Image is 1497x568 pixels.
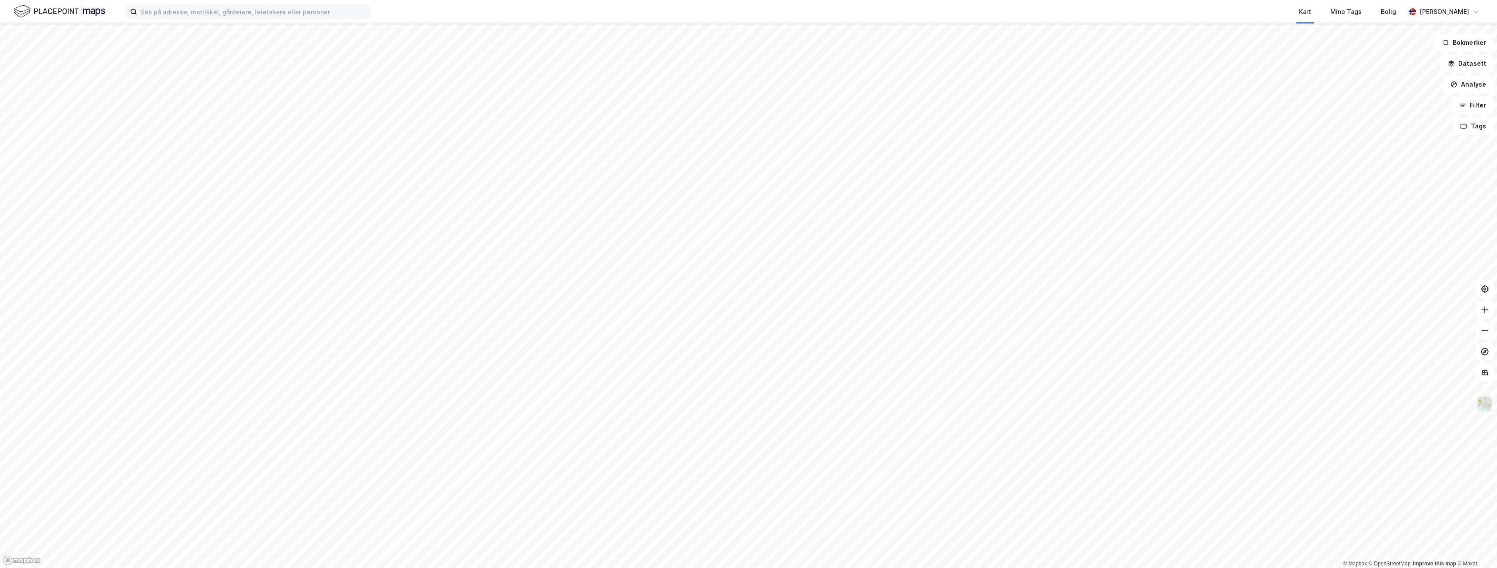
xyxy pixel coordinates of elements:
[1443,76,1494,93] button: Analyse
[1477,396,1493,412] img: Z
[1453,118,1494,135] button: Tags
[1420,7,1469,17] div: [PERSON_NAME]
[137,5,369,18] input: Søk på adresse, matrikkel, gårdeiere, leietakere eller personer
[1453,526,1497,568] iframe: Chat Widget
[1435,34,1494,51] button: Bokmerker
[1440,55,1494,72] button: Datasett
[1453,526,1497,568] div: Kontrollprogram for chat
[14,4,105,19] img: logo.f888ab2527a4732fd821a326f86c7f29.svg
[3,555,41,565] a: Mapbox homepage
[1413,561,1456,567] a: Improve this map
[1299,7,1311,17] div: Kart
[1330,7,1362,17] div: Mine Tags
[1452,97,1494,114] button: Filter
[1343,561,1367,567] a: Mapbox
[1369,561,1411,567] a: OpenStreetMap
[1381,7,1396,17] div: Bolig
